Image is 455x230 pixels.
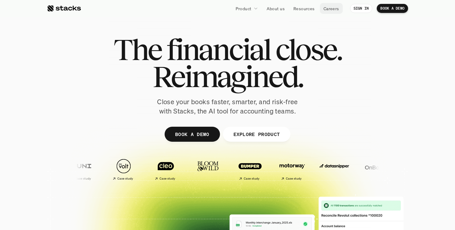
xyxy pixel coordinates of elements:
[117,177,133,180] h2: Case study
[354,6,369,11] p: SIGN IN
[350,4,373,13] a: SIGN IN
[267,5,285,12] p: About us
[286,177,302,180] h2: Case study
[146,156,185,183] a: Case study
[166,36,270,63] span: financial
[272,156,311,183] a: Case study
[159,177,175,180] h2: Case study
[275,36,342,63] span: close.
[153,63,303,90] span: Reimagined.
[380,6,404,11] p: BOOK A DEMO
[290,3,318,14] a: Resources
[165,127,220,142] a: BOOK A DEMO
[323,5,339,12] p: Careers
[175,130,209,138] p: BOOK A DEMO
[223,127,290,142] a: EXPLORE PRODUCT
[152,97,303,116] p: Close your books faster, smarter, and risk-free with Stacks, the AI tool for accounting teams.
[377,4,408,13] a: BOOK A DEMO
[104,156,143,183] a: Case study
[75,177,91,180] h2: Case study
[233,130,280,138] p: EXPLORE PRODUCT
[62,156,101,183] a: Case study
[71,114,97,119] a: Privacy Policy
[236,5,252,12] p: Product
[320,3,343,14] a: Careers
[230,156,269,183] a: Case study
[243,177,259,180] h2: Case study
[293,5,315,12] p: Resources
[113,36,161,63] span: The
[263,3,288,14] a: About us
